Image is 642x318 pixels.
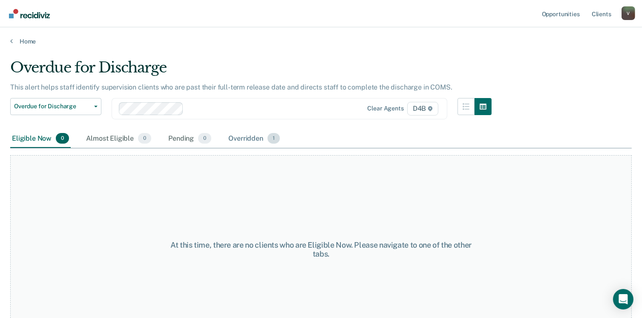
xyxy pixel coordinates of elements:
[167,130,213,148] div: Pending0
[10,38,632,45] a: Home
[613,289,633,309] div: Open Intercom Messenger
[10,98,101,115] button: Overdue for Discharge
[622,6,635,20] button: Profile dropdown button
[10,83,452,91] p: This alert helps staff identify supervision clients who are past their full-term release date and...
[56,133,69,144] span: 0
[9,9,50,18] img: Recidiviz
[407,102,438,116] span: D4B
[227,130,282,148] div: Overridden1
[198,133,211,144] span: 0
[166,240,476,259] div: At this time, there are no clients who are Eligible Now. Please navigate to one of the other tabs.
[368,105,404,112] div: Clear agents
[268,133,280,144] span: 1
[138,133,151,144] span: 0
[14,103,91,110] span: Overdue for Discharge
[622,6,635,20] div: V
[10,130,71,148] div: Eligible Now0
[10,59,492,83] div: Overdue for Discharge
[84,130,153,148] div: Almost Eligible0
